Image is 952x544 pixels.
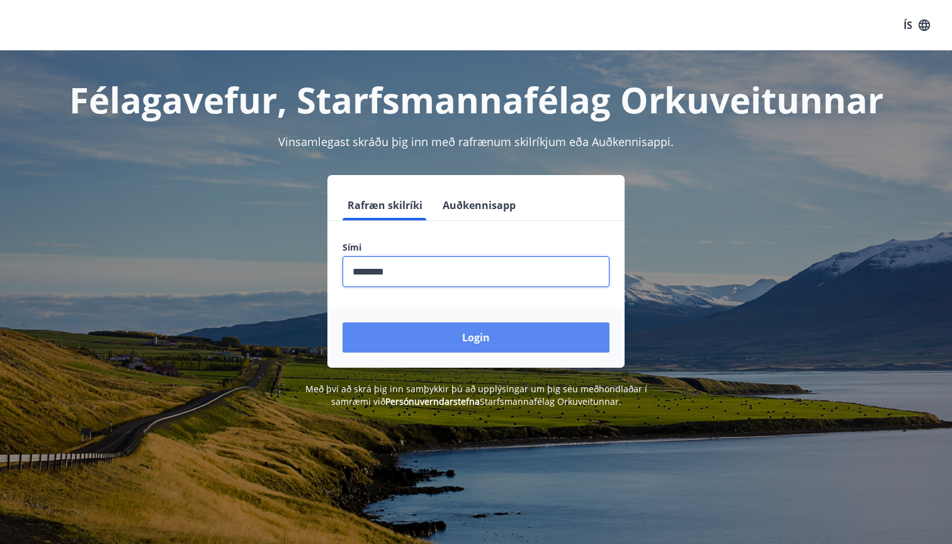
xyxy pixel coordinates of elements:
[343,190,428,220] button: Rafræn skilríki
[305,383,647,407] span: Með því að skrá þig inn samþykkir þú að upplýsingar um þig séu meðhöndlaðar í samræmi við Starfsm...
[343,322,609,353] button: Login
[38,76,914,123] h1: Félagavefur, Starfsmannafélag Orkuveitunnar
[278,134,674,149] span: Vinsamlegast skráðu þig inn með rafrænum skilríkjum eða Auðkennisappi.
[385,395,480,407] a: Persónuverndarstefna
[438,190,521,220] button: Auðkennisapp
[897,14,937,37] button: ÍS
[343,241,609,254] label: Sími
